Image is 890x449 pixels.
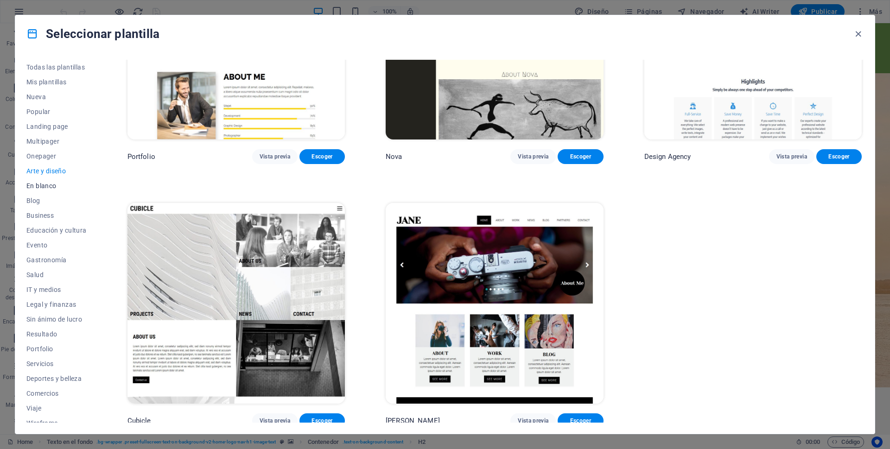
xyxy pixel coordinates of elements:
button: Deportes y belleza [26,371,87,386]
span: Vista previa [518,417,548,424]
span: Multipager [26,138,87,145]
button: Vista previa [252,149,298,164]
p: Design Agency [644,152,691,161]
span: Portfolio [26,345,87,353]
button: Escoger [299,149,345,164]
span: Resultado [26,330,87,338]
span: Arte y diseño [26,167,87,175]
span: Landing page [26,123,87,130]
span: Gastronomía [26,256,87,264]
button: Salud [26,267,87,282]
span: Mis plantillas [26,78,87,86]
button: IT y medios [26,282,87,297]
span: Onepager [26,152,87,160]
button: Todas las plantillas [26,60,87,75]
span: Vista previa [518,153,548,160]
span: Educación y cultura [26,227,87,234]
button: En blanco [26,178,87,193]
span: Legal y finanzas [26,301,87,308]
button: Escoger [558,149,603,164]
button: Vista previa [769,149,814,164]
button: Vista previa [510,413,556,428]
h4: Seleccionar plantilla [26,26,159,41]
span: Business [26,212,87,219]
span: IT y medios [26,286,87,293]
p: Portfolio [127,152,155,161]
button: Escoger [558,413,603,428]
span: Salud [26,271,87,278]
span: Blog [26,197,87,204]
span: Deportes y belleza [26,375,87,382]
span: Nueva [26,93,87,101]
button: Wireframe [26,416,87,430]
span: Escoger [307,417,337,424]
span: Vista previa [260,153,290,160]
p: Nova [386,152,402,161]
span: Escoger [565,153,596,160]
button: Blog [26,193,87,208]
button: Gastronomía [26,253,87,267]
button: Landing page [26,119,87,134]
button: Comercios [26,386,87,401]
span: Vista previa [260,417,290,424]
button: Escoger [299,413,345,428]
button: Servicios [26,356,87,371]
button: Nueva [26,89,87,104]
button: Popular [26,104,87,119]
img: Cubicle [127,203,345,404]
button: Legal y finanzas [26,297,87,312]
span: Escoger [565,417,596,424]
span: Viaje [26,405,87,412]
button: Viaje [26,401,87,416]
button: Portfolio [26,341,87,356]
span: Wireframe [26,419,87,427]
button: Educación y cultura [26,223,87,238]
button: Vista previa [510,149,556,164]
span: Servicios [26,360,87,367]
button: Multipager [26,134,87,149]
button: Mis plantillas [26,75,87,89]
span: Sin ánimo de lucro [26,316,87,323]
span: Evento [26,241,87,249]
button: Escoger [816,149,862,164]
button: Onepager [26,149,87,164]
button: Vista previa [252,413,298,428]
button: Evento [26,238,87,253]
span: En blanco [26,182,87,190]
span: Vista previa [776,153,807,160]
img: Jane [386,203,603,404]
span: Escoger [824,153,854,160]
button: Business [26,208,87,223]
button: Arte y diseño [26,164,87,178]
p: Cubicle [127,416,151,425]
span: Todas las plantillas [26,63,87,71]
button: Sin ánimo de lucro [26,312,87,327]
button: Resultado [26,327,87,341]
p: [PERSON_NAME] [386,416,440,425]
span: Comercios [26,390,87,397]
span: Escoger [307,153,337,160]
span: Popular [26,108,87,115]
